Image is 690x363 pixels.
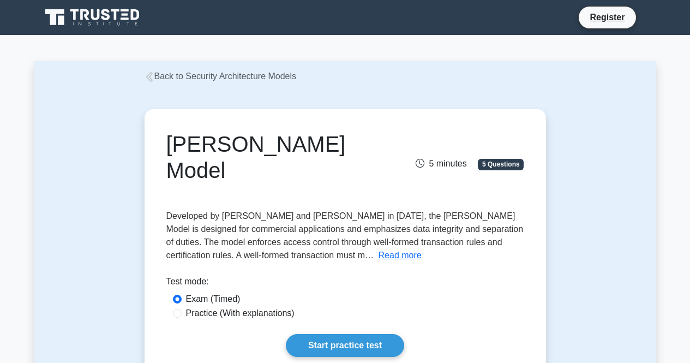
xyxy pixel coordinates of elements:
[166,275,524,293] div: Test mode:
[166,211,524,260] span: Developed by [PERSON_NAME] and [PERSON_NAME] in [DATE], the [PERSON_NAME] Model is designed for c...
[145,72,297,81] a: Back to Security Architecture Models
[186,293,241,306] label: Exam (Timed)
[583,10,631,24] a: Register
[478,159,524,170] span: 5 Questions
[379,249,422,262] button: Read more
[166,131,400,183] h1: [PERSON_NAME] Model
[286,334,404,357] a: Start practice test
[186,307,295,320] label: Practice (With explanations)
[416,159,466,168] span: 5 minutes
